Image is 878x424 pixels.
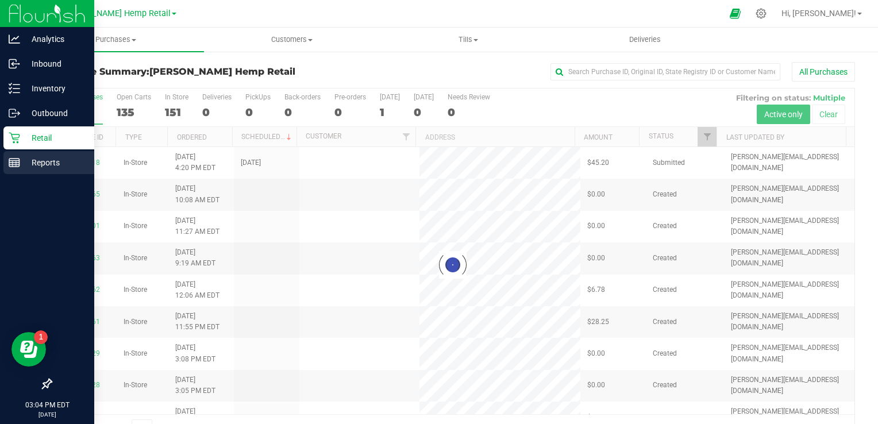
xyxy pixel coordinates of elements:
span: Deliveries [614,34,676,45]
a: Purchases [28,28,204,52]
p: Reports [20,156,89,169]
span: Open Ecommerce Menu [722,2,748,25]
p: 03:04 PM EDT [5,400,89,410]
input: Search Purchase ID, Original ID, State Registry ID or Customer Name... [550,63,780,80]
p: [DATE] [5,410,89,419]
inline-svg: Reports [9,157,20,168]
inline-svg: Outbound [9,107,20,119]
button: All Purchases [792,62,855,82]
span: Hi, [PERSON_NAME]! [781,9,856,18]
span: Tills [381,34,556,45]
div: Manage settings [754,8,768,19]
span: Customers [205,34,380,45]
a: Customers [204,28,380,52]
p: Inventory [20,82,89,95]
span: [PERSON_NAME] Hemp Retail [59,9,171,18]
inline-svg: Inventory [9,83,20,94]
a: Tills [380,28,557,52]
inline-svg: Analytics [9,33,20,45]
p: Analytics [20,32,89,46]
inline-svg: Retail [9,132,20,144]
iframe: Resource center [11,332,46,367]
iframe: Resource center unread badge [34,330,48,344]
inline-svg: Inbound [9,58,20,70]
p: Inbound [20,57,89,71]
a: Deliveries [557,28,733,52]
p: Outbound [20,106,89,120]
p: Retail [20,131,89,145]
span: Purchases [28,34,204,45]
span: [PERSON_NAME] Hemp Retail [149,66,295,77]
h3: Purchase Summary: [51,67,319,77]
